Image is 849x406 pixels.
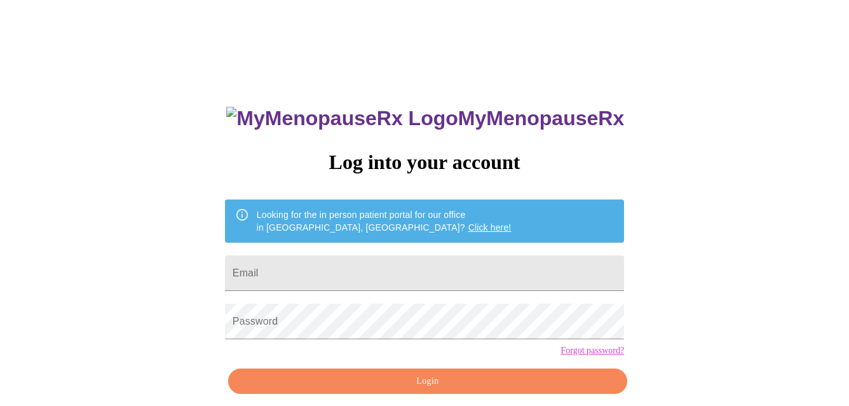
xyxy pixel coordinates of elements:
div: Looking for the in person patient portal for our office in [GEOGRAPHIC_DATA], [GEOGRAPHIC_DATA]? [257,203,512,239]
a: Forgot password? [560,346,624,356]
span: Login [243,374,613,389]
img: MyMenopauseRx Logo [226,107,458,130]
h3: MyMenopauseRx [226,107,624,130]
button: Login [228,369,627,395]
a: Click here! [468,222,512,233]
h3: Log into your account [225,151,624,174]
